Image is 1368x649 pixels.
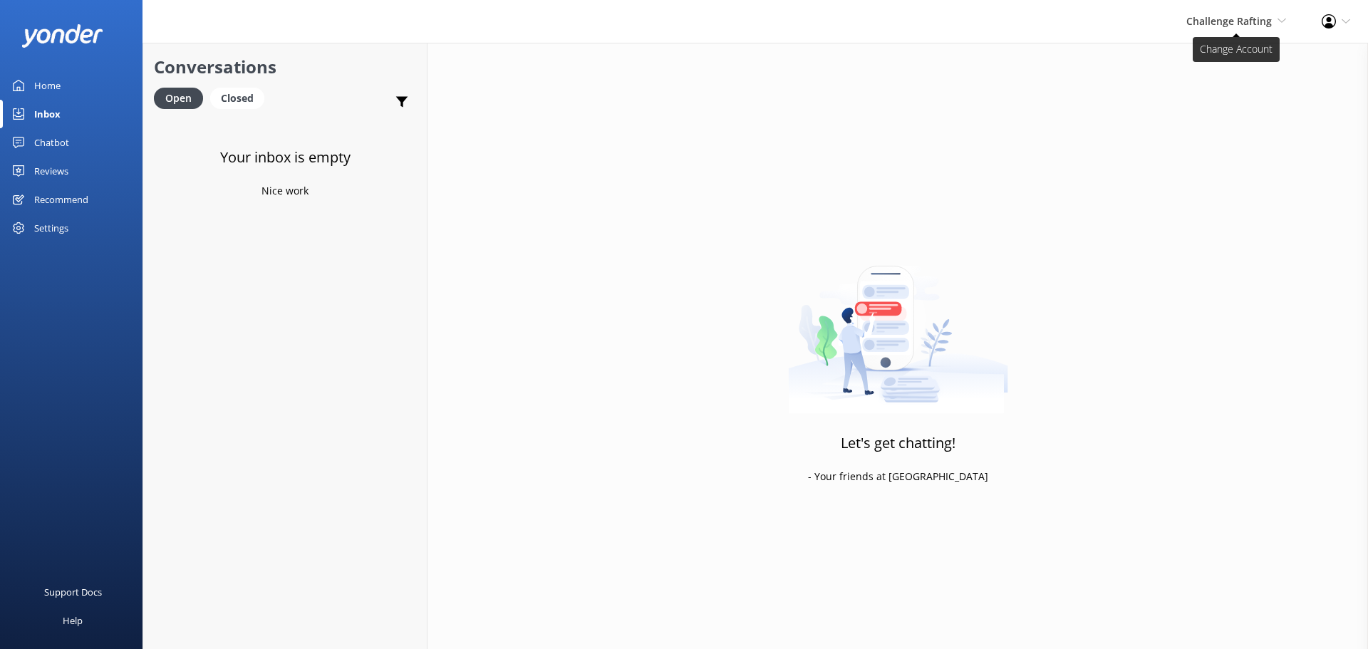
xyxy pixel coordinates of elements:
div: Closed [210,88,264,109]
div: Home [34,71,61,100]
div: Open [154,88,203,109]
a: Closed [210,90,271,105]
img: artwork of a man stealing a conversation from at giant smartphone [788,236,1008,414]
div: Reviews [34,157,68,185]
div: Help [63,606,83,635]
div: Recommend [34,185,88,214]
h2: Conversations [154,53,416,81]
a: Open [154,90,210,105]
h3: Let's get chatting! [841,432,955,455]
p: - Your friends at [GEOGRAPHIC_DATA] [808,469,988,484]
div: Support Docs [44,578,102,606]
div: Chatbot [34,128,69,157]
h3: Your inbox is empty [220,146,351,169]
img: yonder-white-logo.png [21,24,103,48]
div: Settings [34,214,68,242]
span: Challenge Rafting [1186,14,1272,28]
div: Inbox [34,100,61,128]
p: Nice work [261,183,309,199]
